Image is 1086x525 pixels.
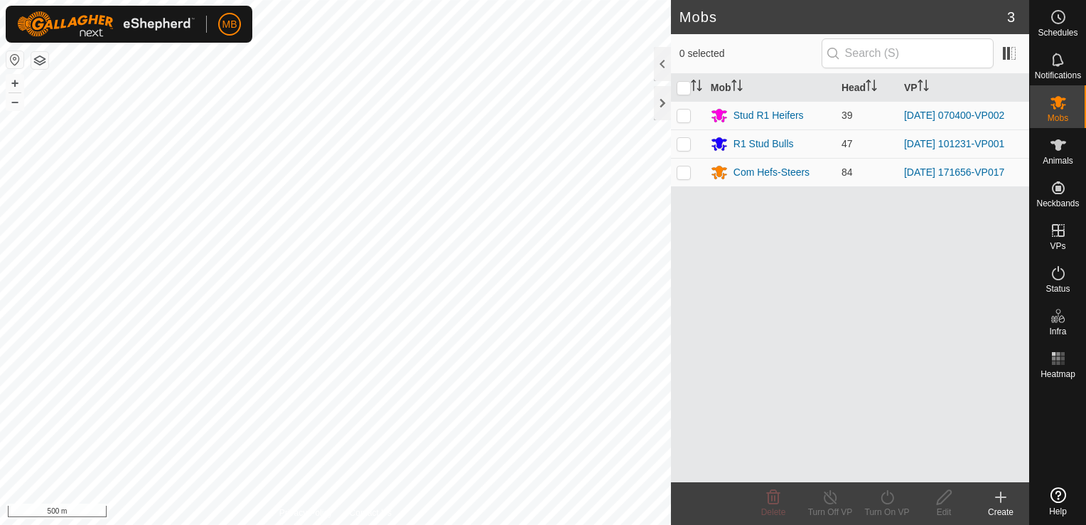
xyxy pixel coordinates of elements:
button: Reset Map [6,51,23,68]
span: Animals [1043,157,1073,165]
p-sorticon: Activate to sort [918,82,929,93]
span: 0 selected [679,46,822,61]
span: 39 [842,110,853,121]
span: 3 [1007,6,1015,28]
p-sorticon: Activate to sort [731,82,743,93]
span: VPs [1050,242,1065,250]
img: Gallagher Logo [17,11,195,37]
span: Help [1049,507,1067,516]
a: Contact Us [350,507,392,519]
span: MB [222,17,237,32]
p-sorticon: Activate to sort [691,82,702,93]
div: Com Hefs-Steers [733,165,810,180]
input: Search (S) [822,38,994,68]
div: Stud R1 Heifers [733,108,804,123]
div: Edit [915,506,972,519]
button: Map Layers [31,52,48,69]
h2: Mobs [679,9,1007,26]
th: VP [898,74,1029,102]
a: Privacy Policy [279,507,333,519]
span: Notifications [1035,71,1081,80]
span: 47 [842,138,853,149]
span: Infra [1049,327,1066,336]
th: Head [836,74,898,102]
div: R1 Stud Bulls [733,137,794,152]
div: Turn On VP [859,506,915,519]
a: Help [1030,482,1086,521]
span: Heatmap [1041,370,1075,378]
div: Create [972,506,1029,519]
button: – [6,93,23,110]
span: Schedules [1038,28,1077,37]
a: [DATE] 070400-VP002 [904,110,1004,121]
span: 84 [842,166,853,178]
th: Mob [705,74,836,102]
a: [DATE] 101231-VP001 [904,138,1004,149]
a: [DATE] 171656-VP017 [904,166,1004,178]
div: Turn Off VP [802,506,859,519]
button: + [6,75,23,92]
span: Mobs [1048,114,1068,122]
span: Delete [761,507,786,517]
p-sorticon: Activate to sort [866,82,877,93]
span: Status [1045,285,1070,293]
span: Neckbands [1036,199,1079,208]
